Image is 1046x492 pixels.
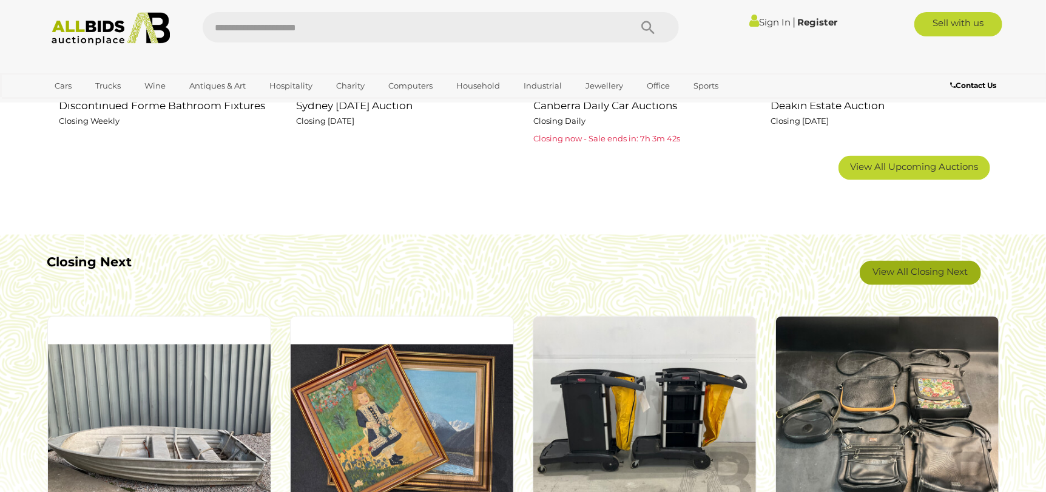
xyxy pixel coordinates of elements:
[516,76,570,96] a: Industrial
[534,133,681,143] span: Closing now - Sale ends in: 7h 3m 42s
[47,96,149,116] a: [GEOGRAPHIC_DATA]
[860,261,981,285] a: View All Closing Next
[181,76,254,96] a: Antiques & Art
[639,76,678,96] a: Office
[914,12,1002,36] a: Sell with us
[797,16,837,28] a: Register
[534,97,747,112] h2: Canberra Daily Car Auctions
[950,81,996,90] b: Contact Us
[578,76,631,96] a: Jewellery
[137,76,174,96] a: Wine
[950,79,999,92] a: Contact Us
[792,15,795,29] span: |
[261,76,320,96] a: Hospitality
[296,97,509,112] h2: Sydney [DATE] Auction
[87,76,129,96] a: Trucks
[618,12,679,42] button: Search
[59,97,272,112] h2: Discontinued Forme Bathroom Fixtures
[47,76,79,96] a: Cars
[771,97,984,112] h2: Deakin Estate Auction
[328,76,373,96] a: Charity
[686,76,726,96] a: Sports
[534,114,747,128] p: Closing Daily
[771,114,984,128] p: Closing [DATE]
[838,156,990,180] a: View All Upcoming Auctions
[380,76,440,96] a: Computers
[296,114,509,128] p: Closing [DATE]
[59,114,272,128] p: Closing Weekly
[47,254,132,269] b: Closing Next
[448,76,508,96] a: Household
[851,161,979,172] span: View All Upcoming Auctions
[749,16,791,28] a: Sign In
[45,12,177,45] img: Allbids.com.au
